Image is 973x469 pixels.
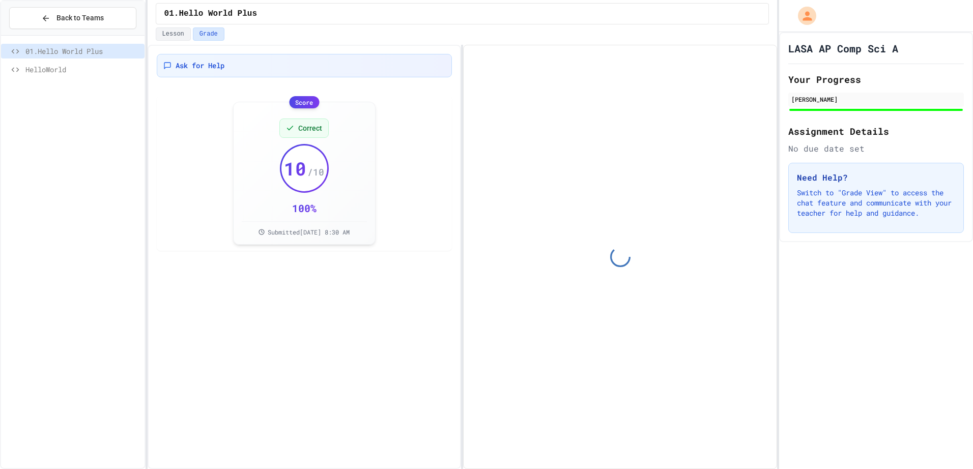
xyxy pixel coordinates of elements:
[797,171,955,184] h3: Need Help?
[284,158,306,179] span: 10
[787,4,819,27] div: My Account
[788,41,898,55] h1: LASA AP Comp Sci A
[289,96,319,108] div: Score
[788,142,964,155] div: No due date set
[25,46,140,56] span: 01.Hello World Plus
[56,13,104,23] span: Back to Teams
[193,27,224,41] button: Grade
[298,123,322,133] span: Correct
[164,8,257,20] span: 01.Hello World Plus
[156,27,191,41] button: Lesson
[788,124,964,138] h2: Assignment Details
[292,201,317,215] div: 100 %
[9,7,136,29] button: Back to Teams
[25,64,140,75] span: HelloWorld
[797,188,955,218] p: Switch to "Grade View" to access the chat feature and communicate with your teacher for help and ...
[788,72,964,86] h2: Your Progress
[176,61,224,71] span: Ask for Help
[791,95,961,104] div: [PERSON_NAME]
[307,165,324,179] span: / 10
[268,228,350,236] span: Submitted [DATE] 8:30 AM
